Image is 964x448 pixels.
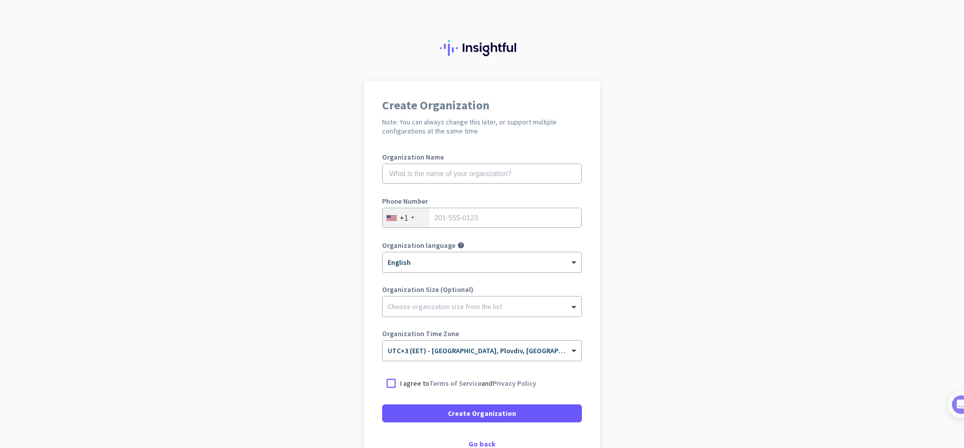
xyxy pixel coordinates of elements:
[448,408,516,418] span: Create Organization
[382,154,582,161] label: Organization Name
[382,404,582,422] button: Create Organization
[382,198,582,205] label: Phone Number
[382,208,582,228] input: 201-555-0123
[382,242,455,249] label: Organization language
[382,330,582,337] label: Organization Time Zone
[382,440,582,447] div: Go back
[382,99,582,111] h1: Create Organization
[382,286,582,293] label: Organization Size (Optional)
[440,40,524,56] img: Insightful
[493,379,536,388] a: Privacy Policy
[400,213,408,223] div: +1
[382,117,582,135] h2: Note: You can always change this later, or support multiple configurations at the same time
[382,164,582,184] input: What is the name of your organization?
[457,242,464,249] i: help
[429,379,481,388] a: Terms of Service
[400,378,536,388] p: I agree to and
